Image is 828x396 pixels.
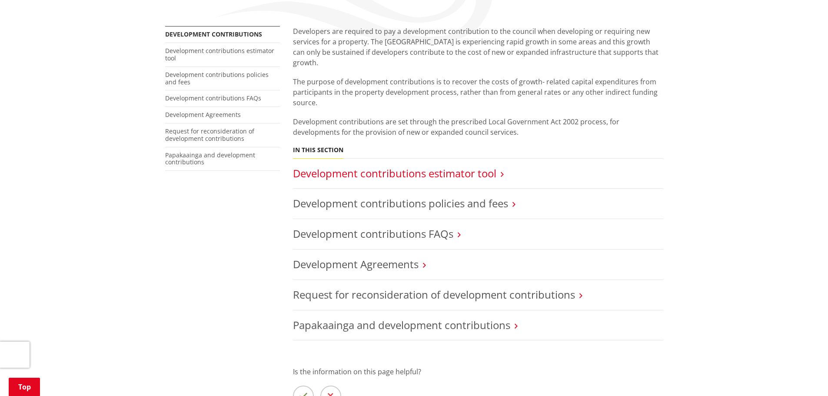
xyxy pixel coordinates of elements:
[293,146,343,154] h5: In this section
[293,77,663,108] p: The purpose of development contributions is to recover the costs of growth- related capital expen...
[293,318,510,332] a: Papakaainga and development contributions
[293,166,496,180] a: Development contributions estimator tool
[165,151,255,166] a: Papakaainga and development contributions
[293,116,663,137] p: Development contributions are set through the prescribed Local Government Act 2002 process, for d...
[165,30,262,38] a: Development contributions
[293,257,419,271] a: Development Agreements
[165,94,261,102] a: Development contributions FAQs
[165,47,274,62] a: Development contributions estimator tool
[165,127,254,143] a: Request for reconsideration of development contributions
[293,366,663,377] p: Is the information on this page helpful?
[293,287,575,302] a: Request for reconsideration of development contributions
[293,26,663,68] p: Developers are required to pay a development contribution to the council when developing or requi...
[165,110,241,119] a: Development Agreements
[293,226,453,241] a: Development contributions FAQs
[293,196,508,210] a: Development contributions policies and fees
[165,70,269,86] a: Development contributions policies and fees
[9,378,40,396] a: Top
